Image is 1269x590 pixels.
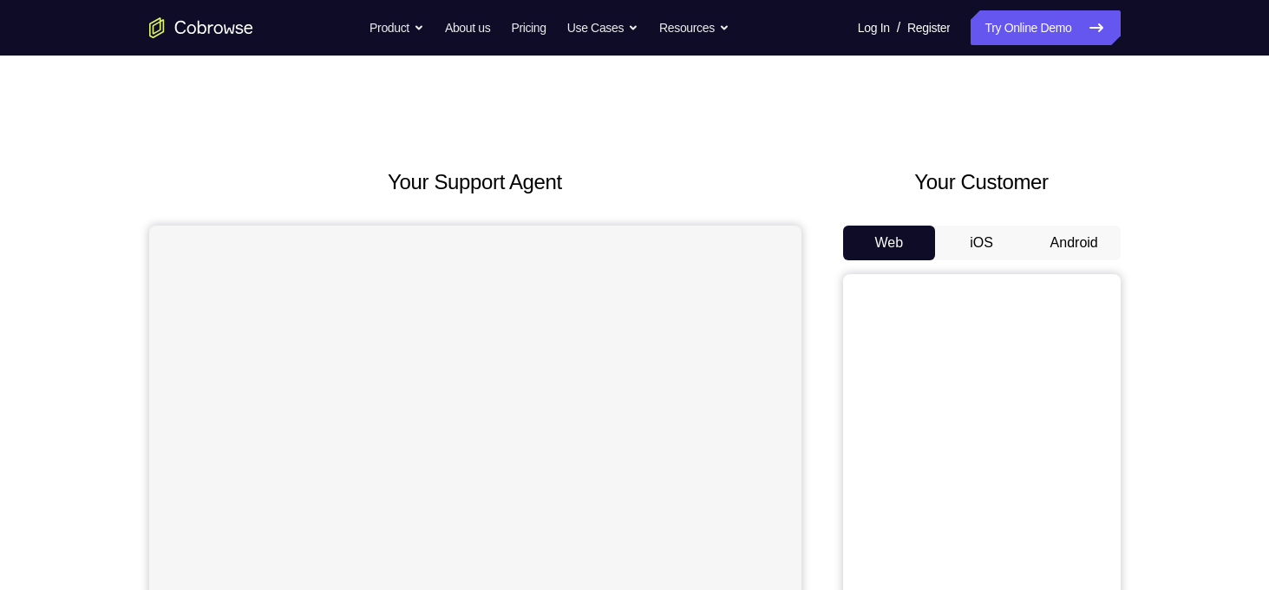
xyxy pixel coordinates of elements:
[843,167,1121,198] h2: Your Customer
[659,10,729,45] button: Resources
[445,10,490,45] a: About us
[511,10,546,45] a: Pricing
[907,10,950,45] a: Register
[971,10,1120,45] a: Try Online Demo
[897,17,900,38] span: /
[843,226,936,260] button: Web
[149,167,801,198] h2: Your Support Agent
[370,10,424,45] button: Product
[567,10,638,45] button: Use Cases
[149,17,253,38] a: Go to the home page
[858,10,890,45] a: Log In
[935,226,1028,260] button: iOS
[1028,226,1121,260] button: Android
